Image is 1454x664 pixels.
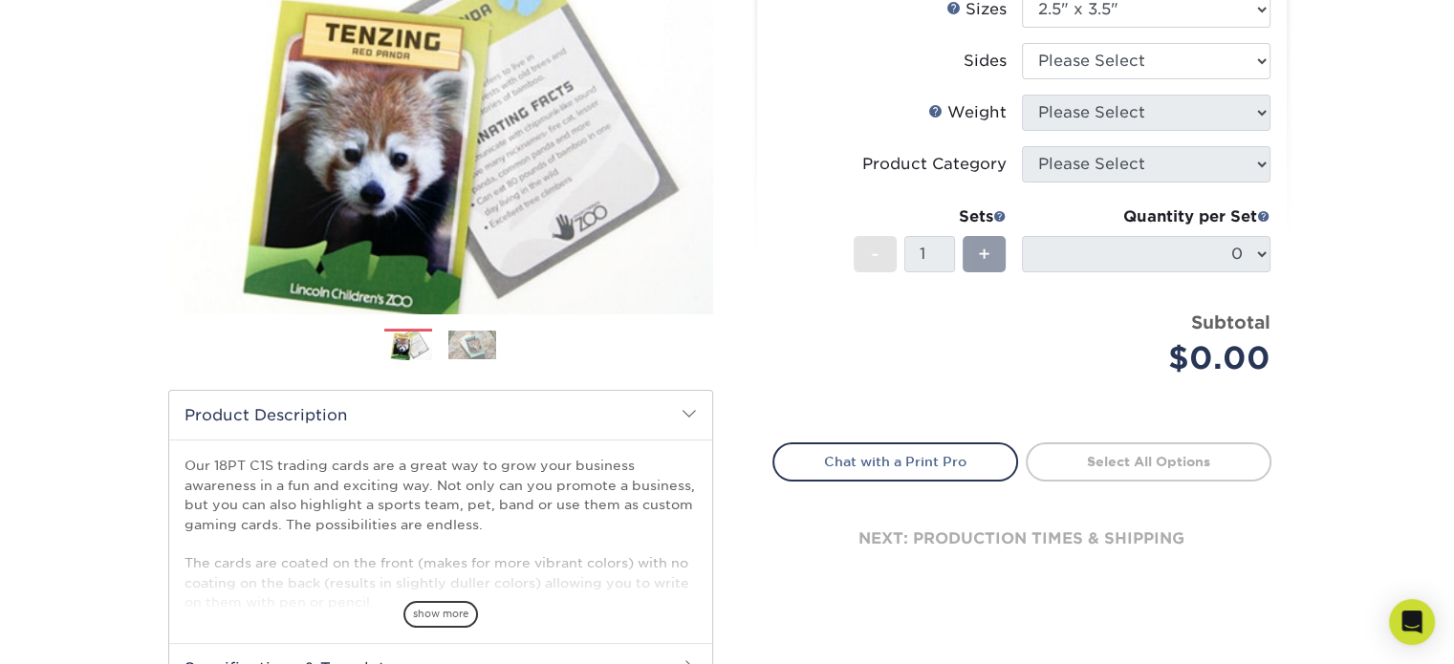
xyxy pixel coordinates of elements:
[854,205,1007,228] div: Sets
[978,240,990,268] span: +
[964,50,1007,73] div: Sides
[1026,442,1271,481] a: Select All Options
[928,101,1007,124] div: Weight
[403,601,478,627] span: show more
[169,391,712,439] h2: Product Description
[384,330,432,362] img: Trading Cards 01
[871,240,879,268] span: -
[1191,311,1270,332] strong: Subtotal
[772,442,1018,481] a: Chat with a Print Pro
[772,482,1271,596] div: next: production times & shipping
[1389,599,1435,645] div: Open Intercom Messenger
[1036,335,1270,381] div: $0.00
[1022,205,1270,228] div: Quantity per Set
[862,153,1007,176] div: Product Category
[184,456,697,611] p: Our 18PT C1S trading cards are a great way to grow your business awareness in a fun and exciting ...
[448,331,496,359] img: Trading Cards 02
